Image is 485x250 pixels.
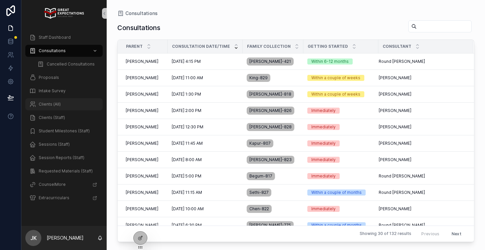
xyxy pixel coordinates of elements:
[172,141,203,146] span: [DATE] 11:45 AM
[249,190,269,195] span: Sethi-827
[25,152,103,164] a: Session Reports (Staff)
[126,124,158,130] span: [PERSON_NAME]
[247,220,299,231] a: [PERSON_NAME]-775
[21,27,107,213] div: scrollable content
[126,59,158,64] span: [PERSON_NAME]
[39,142,70,147] span: Sessions (Staff)
[172,141,239,146] a: [DATE] 11:45 AM
[249,108,292,113] span: [PERSON_NAME]-826
[172,59,239,64] a: [DATE] 4:15 PM
[39,88,66,94] span: Intake Survey
[249,75,268,81] span: King-829
[39,155,84,160] span: Session Reports (Staff)
[126,223,158,228] span: [PERSON_NAME]
[25,98,103,110] a: Clients (All)
[172,190,239,195] a: [DATE] 11:15 AM
[126,190,158,195] span: [PERSON_NAME]
[172,173,239,179] a: [DATE] 5:00 PM
[247,73,299,83] a: King-829
[379,59,465,64] a: Round [PERSON_NAME]
[379,190,425,195] span: Round [PERSON_NAME]
[126,75,158,81] span: [PERSON_NAME]
[33,58,103,70] a: Cancelled Consultations
[126,157,164,162] a: [PERSON_NAME]
[25,31,103,43] a: Staff Dashboard
[379,190,465,195] a: Round [PERSON_NAME]
[311,91,360,97] div: Within a couple of weeks
[126,223,164,228] a: [PERSON_NAME]
[311,108,336,114] div: Immediately
[379,223,465,228] a: Round [PERSON_NAME]
[307,222,374,228] a: Within a couple of months
[125,10,158,17] span: Consultations
[172,124,203,130] span: [DATE] 12:30 PM
[126,206,164,212] a: [PERSON_NAME]
[379,75,465,81] a: [PERSON_NAME]
[247,122,299,132] a: [PERSON_NAME]-828
[247,89,299,100] a: [PERSON_NAME]-818
[311,157,336,163] div: Immediately
[47,235,84,241] p: [PERSON_NAME]
[25,138,103,150] a: Sessions (Staff)
[311,124,336,130] div: Immediately
[25,192,103,204] a: Extracurriculars
[172,124,239,130] a: [DATE] 12:30 PM
[172,157,239,162] a: [DATE] 8:00 AM
[307,206,374,212] a: Immediately
[447,229,466,239] button: Next
[117,10,158,17] a: Consultations
[379,206,465,212] a: [PERSON_NAME]
[247,204,299,214] a: Chen-822
[126,75,164,81] a: [PERSON_NAME]
[379,124,411,130] span: [PERSON_NAME]
[25,125,103,137] a: Student Milestones (Staff)
[172,59,201,64] span: [DATE] 4:15 PM
[172,223,202,228] span: [DATE] 6:30 PM
[379,59,425,64] span: Round [PERSON_NAME]
[379,92,411,97] span: [PERSON_NAME]
[308,44,348,49] span: Getting Started
[172,108,201,113] span: [DATE] 2:00 PM
[25,178,103,191] a: CounselMore
[172,157,202,162] span: [DATE] 8:00 AM
[379,173,425,179] span: Round [PERSON_NAME]
[307,108,374,114] a: Immediately
[379,108,465,113] a: [PERSON_NAME]
[379,141,411,146] span: [PERSON_NAME]
[172,206,239,212] a: [DATE] 10:00 AM
[307,157,374,163] a: Immediately
[172,92,201,97] span: [DATE] 1:30 PM
[379,157,411,162] span: [PERSON_NAME]
[39,48,66,53] span: Consultations
[311,75,360,81] div: Within a couple of weeks
[172,108,239,113] a: [DATE] 2:00 PM
[126,124,164,130] a: [PERSON_NAME]
[247,138,299,149] a: Kapur-807
[172,75,203,81] span: [DATE] 11:00 AM
[249,206,269,212] span: Chen-822
[247,56,299,67] a: [PERSON_NAME]-421
[126,141,164,146] a: [PERSON_NAME]
[39,182,66,187] span: CounselMore
[172,44,230,49] span: Consultation Date/Time
[25,165,103,177] a: Requested Materials (Staff)
[126,92,164,97] a: [PERSON_NAME]
[307,190,374,196] a: Within a couple of months
[249,124,292,130] span: [PERSON_NAME]-828
[39,195,69,201] span: Extracurriculars
[39,168,93,174] span: Requested Materials (Staff)
[311,222,362,228] div: Within a couple of months
[126,141,158,146] span: [PERSON_NAME]
[126,173,164,179] a: [PERSON_NAME]
[126,108,164,113] a: [PERSON_NAME]
[383,44,411,49] span: Consultant
[126,92,158,97] span: [PERSON_NAME]
[379,75,411,81] span: [PERSON_NAME]
[307,173,374,179] a: Immediately
[249,92,291,97] span: [PERSON_NAME]-818
[25,72,103,84] a: Proposals
[311,140,336,146] div: Immediately
[307,58,374,65] a: Within 6-12 months
[247,171,299,181] a: Begum-817
[379,157,465,162] a: [PERSON_NAME]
